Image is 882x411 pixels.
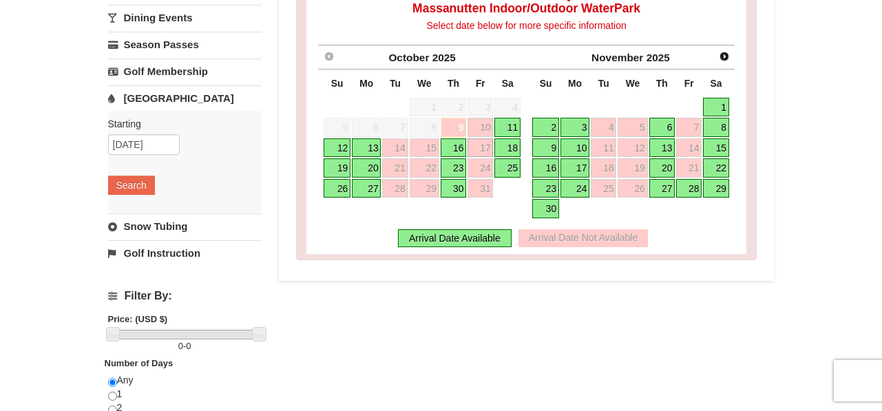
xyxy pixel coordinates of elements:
span: Saturday [502,78,514,89]
span: Friday [684,78,694,89]
strong: Price: (USD $) [108,314,168,324]
a: 19 [618,158,647,178]
span: Select date below for more specific information [426,20,626,31]
a: 24 [560,179,589,198]
span: 5 [324,118,350,137]
a: 30 [532,199,559,218]
span: Sunday [331,78,344,89]
span: Prev [324,51,335,62]
a: 12 [324,138,350,158]
span: Saturday [711,78,722,89]
span: October [388,52,429,63]
a: 20 [352,158,381,178]
span: Thursday [448,78,459,89]
a: 19 [324,158,350,178]
a: Prev [319,47,339,66]
a: 29 [410,179,439,198]
a: 16 [441,138,467,158]
a: 9 [441,118,467,137]
span: November [591,52,643,63]
a: 31 [468,179,493,198]
a: 10 [560,138,589,158]
a: Season Passes [108,32,262,57]
div: Arrival Date Available [398,229,512,247]
a: 2 [532,118,559,137]
a: 16 [532,158,559,178]
span: 2025 [432,52,456,63]
span: Next [719,51,730,62]
span: 7 [382,118,408,137]
a: 15 [703,138,729,158]
a: 26 [618,179,647,198]
a: 25 [494,158,521,178]
a: Golf Membership [108,59,262,84]
a: 27 [352,179,381,198]
a: 18 [591,158,616,178]
a: 15 [410,138,439,158]
a: 23 [532,179,559,198]
a: 4 [591,118,616,137]
span: 0 [186,341,191,351]
span: Friday [476,78,485,89]
span: 4 [494,98,521,117]
span: Sunday [540,78,552,89]
a: 21 [382,158,408,178]
a: Snow Tubing [108,213,262,239]
a: Golf Instruction [108,240,262,266]
a: 9 [532,138,559,158]
span: 8 [410,118,439,137]
a: 17 [468,138,493,158]
span: 2025 [647,52,670,63]
a: [GEOGRAPHIC_DATA] [108,85,262,111]
a: 30 [441,179,467,198]
span: Monday [359,78,373,89]
a: 29 [703,179,729,198]
a: 25 [591,179,616,198]
a: 28 [382,179,408,198]
a: 14 [676,138,702,158]
a: 3 [560,118,589,137]
a: 5 [618,118,647,137]
span: Tuesday [598,78,609,89]
a: 11 [494,118,521,137]
a: 10 [468,118,493,137]
a: 28 [676,179,702,198]
span: Wednesday [626,78,640,89]
div: Arrival Date Not Available [518,229,648,247]
span: 0 [178,341,183,351]
span: Thursday [656,78,668,89]
a: 13 [649,138,675,158]
a: 14 [382,138,408,158]
a: 13 [352,138,381,158]
a: 20 [649,158,675,178]
strong: Number of Days [105,358,174,368]
span: Monday [568,78,582,89]
a: 11 [591,138,616,158]
span: Tuesday [390,78,401,89]
label: Starting [108,117,251,131]
span: Wednesday [417,78,432,89]
a: 22 [410,158,439,178]
h4: Filter By: [108,290,262,302]
span: 6 [352,118,381,137]
a: 12 [618,138,647,158]
a: 7 [676,118,702,137]
span: 3 [468,98,493,117]
a: 26 [324,179,350,198]
a: 21 [676,158,702,178]
a: Next [715,47,734,66]
span: 1 [410,98,439,117]
a: 23 [441,158,467,178]
a: 6 [649,118,675,137]
a: 27 [649,179,675,198]
span: 2 [441,98,467,117]
a: 8 [703,118,729,137]
a: 24 [468,158,493,178]
a: 22 [703,158,729,178]
a: Dining Events [108,5,262,30]
button: Search [108,176,155,195]
label: - [108,339,262,353]
a: 17 [560,158,589,178]
a: 18 [494,138,521,158]
a: 1 [703,98,729,117]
